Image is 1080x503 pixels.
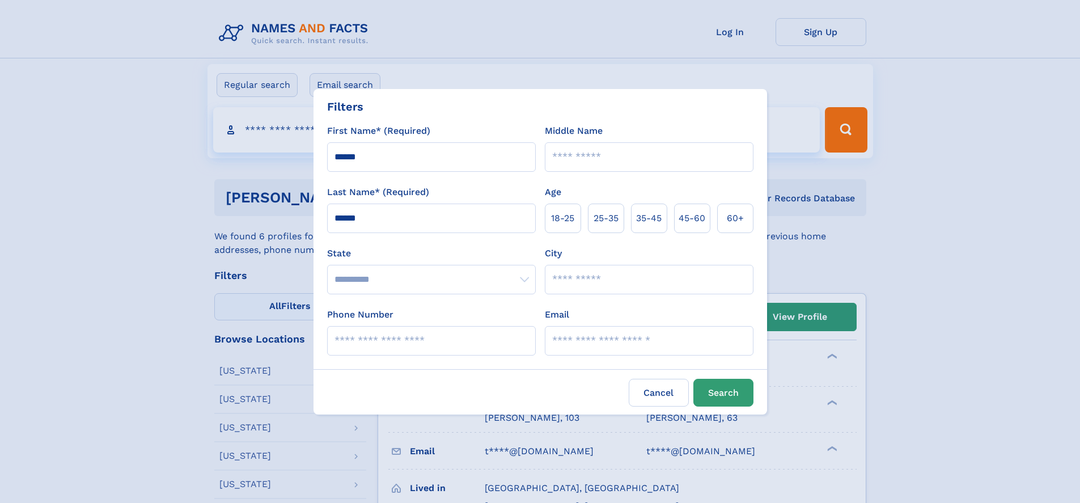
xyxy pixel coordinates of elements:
[545,247,562,260] label: City
[727,212,744,225] span: 60+
[679,212,705,225] span: 45‑60
[327,185,429,199] label: Last Name* (Required)
[693,379,753,407] button: Search
[327,124,430,138] label: First Name* (Required)
[551,212,574,225] span: 18‑25
[545,308,569,322] label: Email
[594,212,619,225] span: 25‑35
[327,308,393,322] label: Phone Number
[636,212,662,225] span: 35‑45
[545,124,603,138] label: Middle Name
[629,379,689,407] label: Cancel
[327,98,363,115] div: Filters
[545,185,561,199] label: Age
[327,247,536,260] label: State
